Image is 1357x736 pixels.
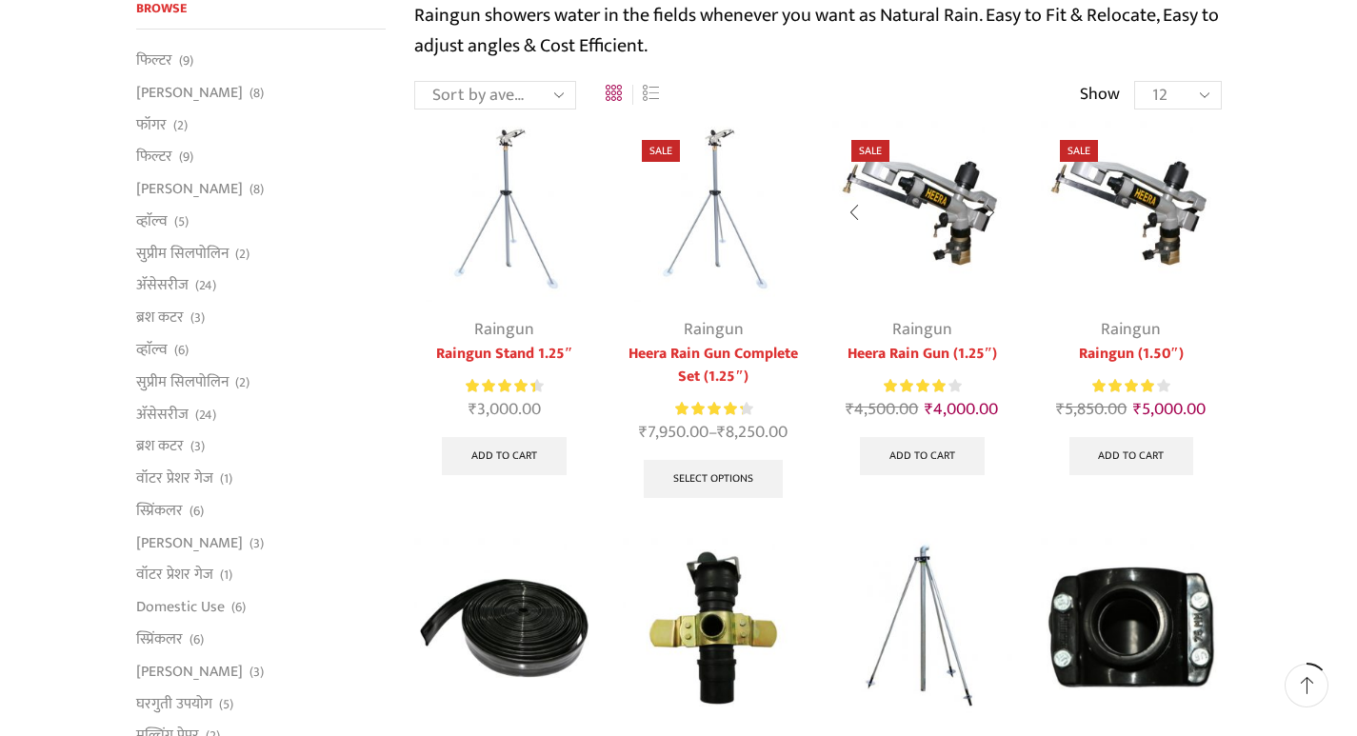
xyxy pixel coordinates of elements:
[174,212,189,231] span: (5)
[414,538,594,718] img: Heera Flex Pipe
[1041,121,1221,301] img: Heera Raingun 1.50
[136,109,167,141] a: फॉगर
[136,205,168,237] a: व्हाॅल्व
[173,116,188,135] span: (2)
[179,148,193,167] span: (9)
[136,366,229,398] a: सुप्रीम सिलपोलिन
[136,302,184,334] a: ब्रश कटर
[675,399,752,419] div: Rated 4.38 out of 5
[235,373,249,392] span: (2)
[469,395,541,424] bdi: 3,000.00
[136,269,189,302] a: अ‍ॅसेसरीज
[442,437,567,475] a: Add to cart: “Raingun Stand 1.25"”
[884,376,961,396] div: Rated 4.00 out of 5
[231,598,246,617] span: (6)
[644,460,783,498] a: Select options for “Heera Rain Gun Complete Set (1.25")”
[249,84,264,103] span: (8)
[925,395,998,424] bdi: 4,000.00
[925,395,933,424] span: ₹
[623,121,803,301] img: Heera Rain Gun Complete Set
[642,140,680,162] span: Sale
[1056,395,1127,424] bdi: 5,850.00
[1056,395,1065,424] span: ₹
[832,121,1012,301] img: Heera Raingun 1.50
[623,420,803,446] span: –
[1069,437,1194,475] a: Add to cart: “Raingun (1.50")”
[249,180,264,199] span: (8)
[414,81,576,109] select: Shop order
[466,376,543,396] div: Rated 4.50 out of 5
[1041,343,1221,366] a: Raingun (1.50″)
[1041,538,1221,718] img: Service Saddle For Rain Gun
[846,395,918,424] bdi: 4,500.00
[249,534,264,553] span: (3)
[136,687,212,720] a: घरगुती उपयोग
[136,463,213,495] a: वॉटर प्रेशर गेज
[136,527,243,559] a: [PERSON_NAME]
[190,437,205,456] span: (3)
[832,538,1012,718] img: Rain Gun Stand 1.5
[136,624,183,656] a: स्प्रिंकलर
[220,469,232,488] span: (1)
[851,140,889,162] span: Sale
[1092,376,1154,396] span: Rated out of 5
[1060,140,1098,162] span: Sale
[1133,395,1142,424] span: ₹
[414,121,594,301] img: Raingun Stand 1.25"
[190,502,204,521] span: (6)
[249,663,264,682] span: (3)
[136,494,183,527] a: स्प्रिंकलर
[717,418,788,447] bdi: 8,250.00
[675,399,743,419] span: Rated out of 5
[1080,83,1120,108] span: Show
[136,141,172,173] a: फिल्टर
[136,430,184,463] a: ब्रश कटर
[684,315,744,344] a: Raingun
[466,376,535,396] span: Rated out of 5
[235,245,249,264] span: (2)
[136,591,225,624] a: Domestic Use
[136,173,243,206] a: [PERSON_NAME]
[623,538,803,718] img: Foot Bottom
[190,308,205,328] span: (3)
[136,237,229,269] a: सुप्रीम सिलपोलिन
[136,655,243,687] a: [PERSON_NAME]
[414,343,594,366] a: Raingun Stand 1.25″
[474,315,534,344] a: Raingun
[195,406,216,425] span: (24)
[1133,395,1206,424] bdi: 5,000.00
[717,418,726,447] span: ₹
[136,50,172,76] a: फिल्टर
[190,630,204,649] span: (6)
[860,437,985,475] a: Add to cart: “Heera Rain Gun (1.25")”
[639,418,708,447] bdi: 7,950.00
[174,341,189,360] span: (6)
[179,51,193,70] span: (9)
[469,395,477,424] span: ₹
[136,559,213,591] a: वॉटर प्रेशर गेज
[892,315,952,344] a: Raingun
[832,343,1012,366] a: Heera Rain Gun (1.25″)
[1101,315,1161,344] a: Raingun
[639,418,648,447] span: ₹
[623,343,803,388] a: Heera Rain Gun Complete Set (1.25″)
[884,376,946,396] span: Rated out of 5
[136,334,168,367] a: व्हाॅल्व
[220,566,232,585] span: (1)
[136,76,243,109] a: [PERSON_NAME]
[846,395,854,424] span: ₹
[219,695,233,714] span: (5)
[1092,376,1169,396] div: Rated 4.00 out of 5
[136,398,189,430] a: अ‍ॅसेसरीज
[195,276,216,295] span: (24)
